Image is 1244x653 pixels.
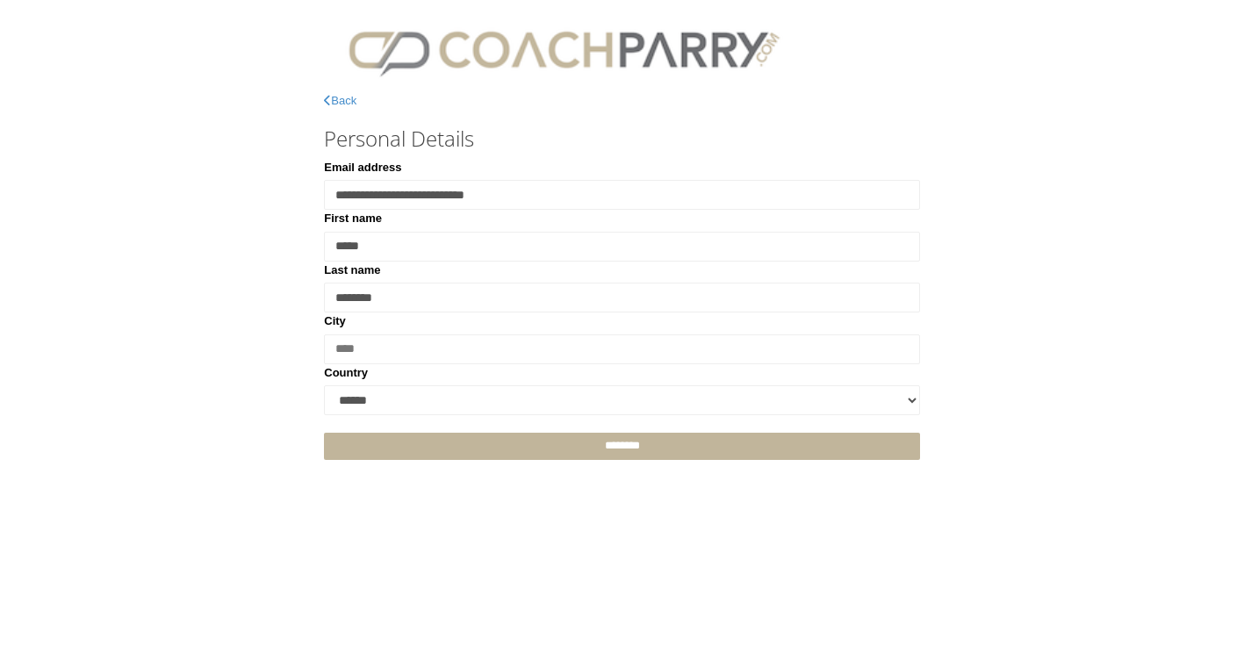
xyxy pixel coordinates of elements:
label: First name [324,210,382,227]
label: City [324,312,346,330]
a: Back [324,94,356,107]
h3: Personal Details [324,127,920,150]
img: CPlogo.png [324,18,803,83]
label: Last name [324,262,380,279]
label: Email address [324,159,401,176]
label: Country [324,364,368,382]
